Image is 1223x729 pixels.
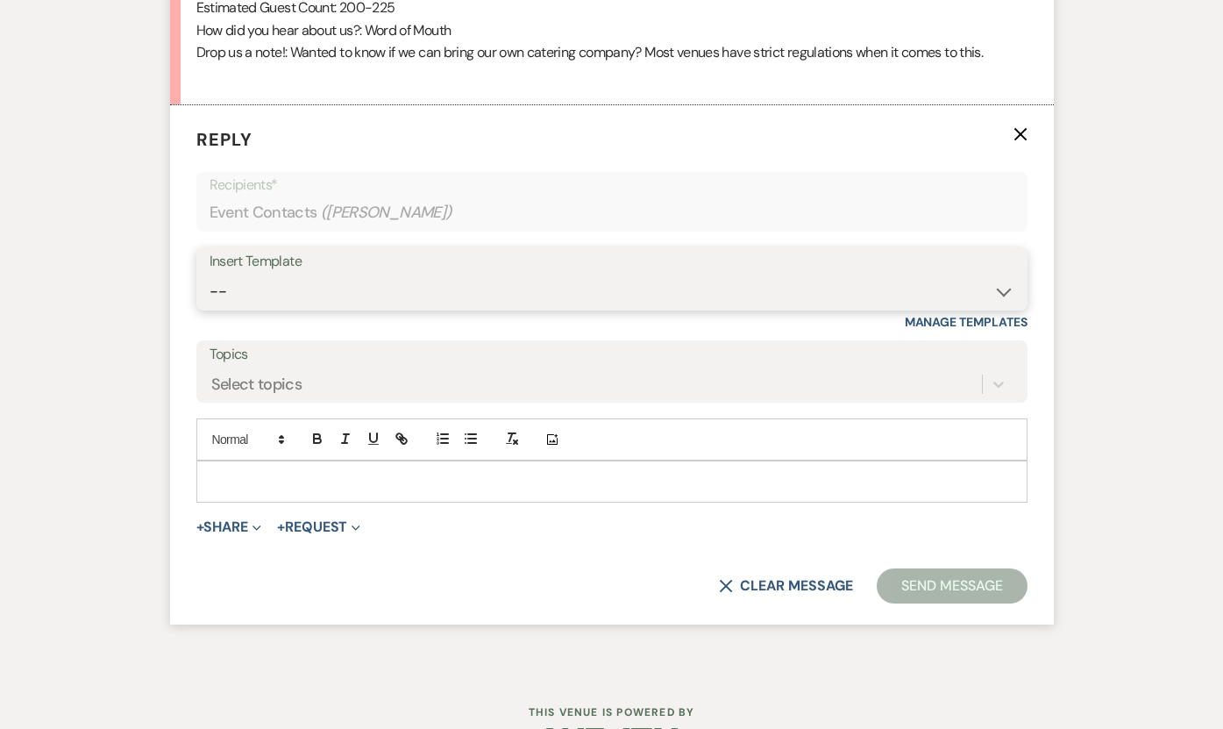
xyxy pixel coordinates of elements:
[277,520,285,534] span: +
[196,128,252,151] span: Reply
[211,372,302,396] div: Select topics
[196,520,262,534] button: Share
[719,579,852,593] button: Clear message
[277,520,360,534] button: Request
[196,520,204,534] span: +
[210,196,1014,230] div: Event Contacts
[210,342,1014,368] label: Topics
[905,314,1027,330] a: Manage Templates
[210,174,1014,197] p: Recipients*
[321,201,452,225] span: ( [PERSON_NAME] )
[877,568,1027,604] button: Send Message
[210,249,1014,275] div: Insert Template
